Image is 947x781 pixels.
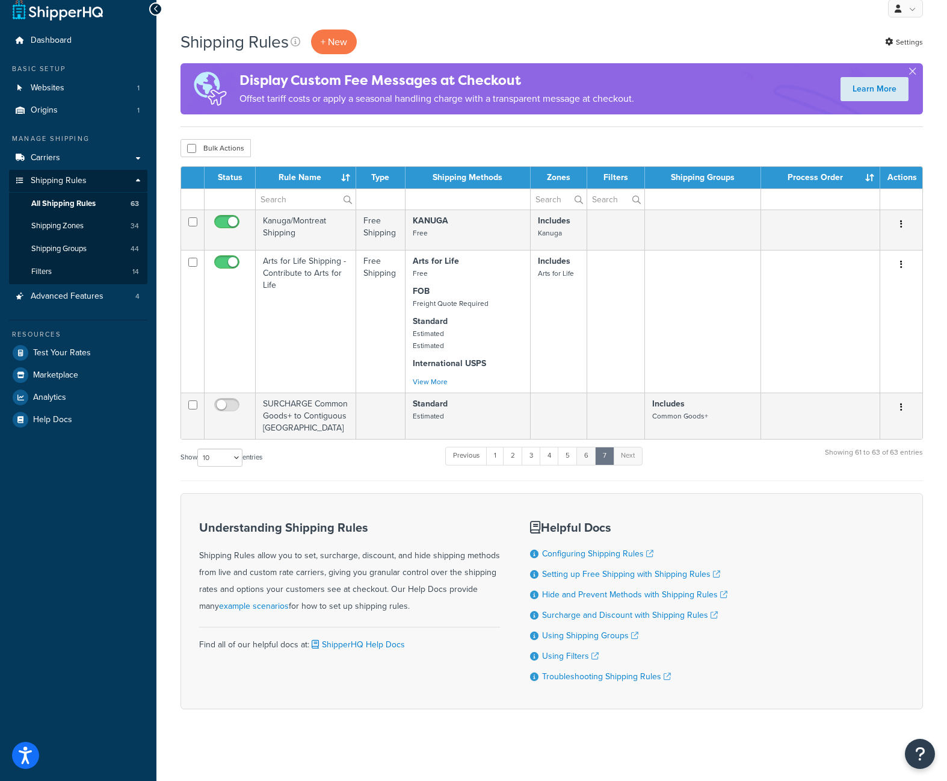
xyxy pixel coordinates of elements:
[33,370,78,381] span: Marketplace
[9,193,147,215] li: All Shipping Rules
[880,167,922,188] th: Actions
[595,447,614,465] a: 7
[31,221,84,231] span: Shipping Zones
[31,36,72,46] span: Dashboard
[761,167,880,188] th: Process Order : activate to sort column ascending
[9,64,147,74] div: Basic Setup
[413,285,430,297] strong: FOB
[135,291,140,302] span: 4
[31,153,60,163] span: Carriers
[576,447,596,465] a: 6
[132,267,139,277] span: 14
[197,449,242,467] select: Showentries
[356,250,406,393] td: Free Shipping
[413,268,428,279] small: Free
[587,189,644,210] input: Search
[131,199,139,209] span: 63
[31,267,52,277] span: Filters
[9,409,147,431] a: Help Docs
[256,167,356,188] th: Rule Name : activate to sort column ascending
[413,397,448,410] strong: Standard
[538,268,574,279] small: Arts for Life
[31,291,103,302] span: Advanced Features
[9,238,147,260] li: Shipping Groups
[9,387,147,408] li: Analytics
[137,83,140,93] span: 1
[33,393,66,403] span: Analytics
[256,210,356,250] td: Kanuga/Montreat Shipping
[9,238,147,260] a: Shipping Groups 44
[542,670,671,683] a: Troubleshooting Shipping Rules
[531,167,587,188] th: Zones
[199,521,500,534] h3: Understanding Shipping Rules
[503,447,523,465] a: 2
[486,447,504,465] a: 1
[31,176,87,186] span: Shipping Rules
[522,447,541,465] a: 3
[9,215,147,237] li: Shipping Zones
[542,629,638,642] a: Using Shipping Groups
[413,298,489,309] small: Freight Quote Required
[540,447,559,465] a: 4
[256,189,356,210] input: Search
[413,376,448,387] a: View More
[239,70,634,90] h4: Display Custom Fee Messages at Checkout
[9,170,147,192] a: Shipping Rules
[530,521,727,534] h3: Helpful Docs
[841,77,908,101] a: Learn More
[885,34,923,51] a: Settings
[9,30,147,52] li: Dashboard
[31,105,58,116] span: Origins
[9,193,147,215] a: All Shipping Rules 63
[31,83,64,93] span: Websites
[542,547,653,560] a: Configuring Shipping Rules
[413,228,428,238] small: Free
[9,99,147,122] a: Origins 1
[538,255,570,267] strong: Includes
[413,411,444,422] small: Estimated
[356,167,406,188] th: Type
[445,447,487,465] a: Previous
[9,329,147,340] div: Resources
[9,134,147,144] div: Manage Shipping
[652,411,708,422] small: Common Goods+
[413,214,448,227] strong: KANUGA
[9,170,147,284] li: Shipping Rules
[9,364,147,386] a: Marketplace
[9,285,147,308] li: Advanced Features
[542,609,718,621] a: Surcharge and Discount with Shipping Rules
[256,250,356,393] td: Arts for Life Shipping - Contribute to Arts for Life
[558,447,578,465] a: 5
[531,189,587,210] input: Search
[33,348,91,358] span: Test Your Rates
[180,449,262,467] label: Show entries
[587,167,645,188] th: Filters
[31,199,96,209] span: All Shipping Rules
[33,415,72,425] span: Help Docs
[413,315,448,328] strong: Standard
[131,221,139,231] span: 34
[180,30,289,54] h1: Shipping Rules
[538,214,570,227] strong: Includes
[31,244,87,254] span: Shipping Groups
[645,167,762,188] th: Shipping Groups
[199,521,500,615] div: Shipping Rules allow you to set, surcharge, discount, and hide shipping methods from live and cus...
[9,99,147,122] li: Origins
[9,147,147,169] a: Carriers
[219,600,289,612] a: example scenarios
[542,588,727,601] a: Hide and Prevent Methods with Shipping Rules
[825,446,923,471] div: Showing 61 to 63 of 63 entries
[180,139,251,157] button: Bulk Actions
[256,393,356,439] td: SURCHARGE Common Goods+ to Contiguous [GEOGRAPHIC_DATA]
[131,244,139,254] span: 44
[9,261,147,283] a: Filters 14
[9,342,147,364] a: Test Your Rates
[905,739,935,769] button: Open Resource Center
[311,30,357,54] p: + New
[413,328,444,351] small: Estimated Estimated
[9,285,147,308] a: Advanced Features 4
